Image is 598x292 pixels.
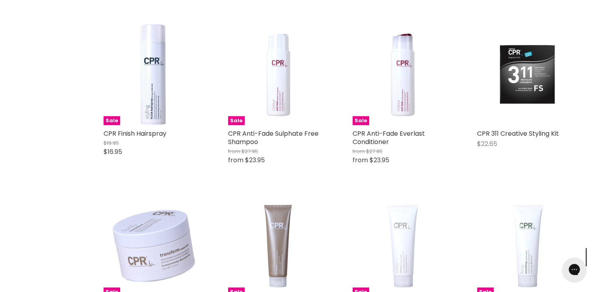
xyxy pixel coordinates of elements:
a: CPR Anti-Fade Sulphate Free ShampooSale [228,25,329,125]
a: CPR Finish HairspraySale [104,25,204,125]
span: $19.95 [104,139,119,147]
span: Sale [353,116,369,125]
span: Sale [228,116,245,125]
span: from [353,148,365,155]
a: CPR Anti-Fade Sulphate Free Shampoo [228,129,319,146]
span: from [353,155,368,165]
a: CPR 311 Creative Styling Kit [477,129,559,138]
span: Sale [104,116,120,125]
span: $22.65 [477,139,497,148]
span: from [228,155,243,165]
span: $27.95 [366,148,383,155]
img: CPR Anti-Fade Sulphate Free Shampoo [228,25,329,125]
a: CPR Anti-Fade Everlast Conditioner [353,129,425,146]
img: CPR Finish Hairspray [119,25,188,125]
a: CPR Finish Hairspray [104,129,166,138]
img: CPR Anti-Fade Everlast Conditioner [353,25,453,125]
span: $23.95 [245,155,265,165]
a: CPR 311 Creative Styling Kit [477,25,578,125]
span: $16.95 [104,147,122,156]
span: $23.95 [370,155,389,165]
span: from [228,148,240,155]
span: $27.95 [241,148,258,155]
a: CPR Anti-Fade Everlast ConditionerSale [353,25,453,125]
img: CPR 311 Creative Styling Kit [494,25,561,125]
iframe: Gorgias live chat messenger [558,255,590,284]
